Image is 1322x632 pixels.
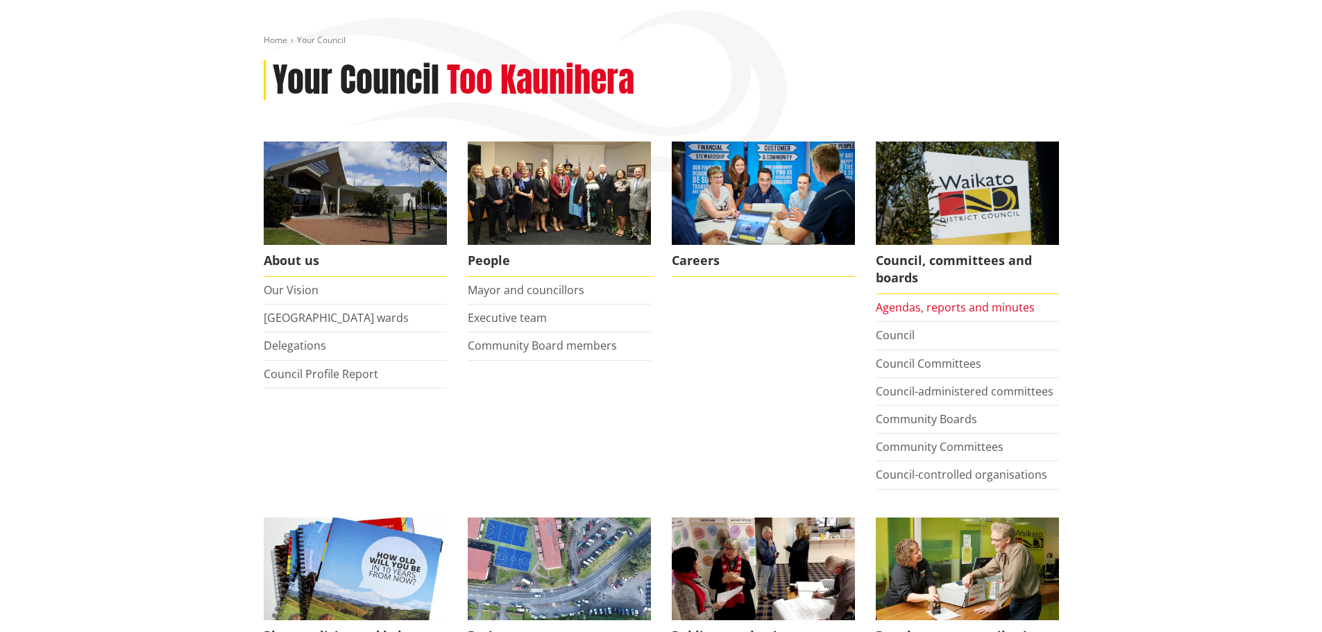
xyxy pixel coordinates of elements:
img: Office staff in meeting - Career page [672,142,855,245]
a: Waikato-District-Council-sign Council, committees and boards [876,142,1059,294]
img: public-consultations [672,518,855,621]
a: Council [876,327,915,343]
a: Council Profile Report [264,366,378,382]
a: Agendas, reports and minutes [876,300,1035,315]
span: Council, committees and boards [876,245,1059,294]
a: Mayor and councillors [468,282,584,298]
span: Your Council [297,34,346,46]
span: People [468,245,651,277]
img: 2022 Council [468,142,651,245]
a: Executive team [468,310,547,325]
img: Long Term Plan [264,518,447,621]
span: About us [264,245,447,277]
nav: breadcrumb [264,35,1059,46]
a: 2022 Council People [468,142,651,277]
a: WDC Building 0015 About us [264,142,447,277]
h2: Too Kaunihera [447,60,634,101]
a: Council Committees [876,356,981,371]
a: Home [264,34,287,46]
a: Community Committees [876,439,1003,454]
a: Council-administered committees [876,384,1053,399]
img: DJI_0336 [468,518,651,621]
a: Careers [672,142,855,277]
a: Our Vision [264,282,319,298]
a: Delegations [264,338,326,353]
a: Community Boards [876,411,977,427]
a: [GEOGRAPHIC_DATA] wards [264,310,409,325]
iframe: Messenger Launcher [1258,574,1308,624]
img: Fees [876,518,1059,621]
a: Council-controlled organisations [876,467,1047,482]
h1: Your Council [273,60,439,101]
a: Community Board members [468,338,617,353]
img: WDC Building 0015 [264,142,447,245]
span: Careers [672,245,855,277]
img: Waikato-District-Council-sign [876,142,1059,245]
